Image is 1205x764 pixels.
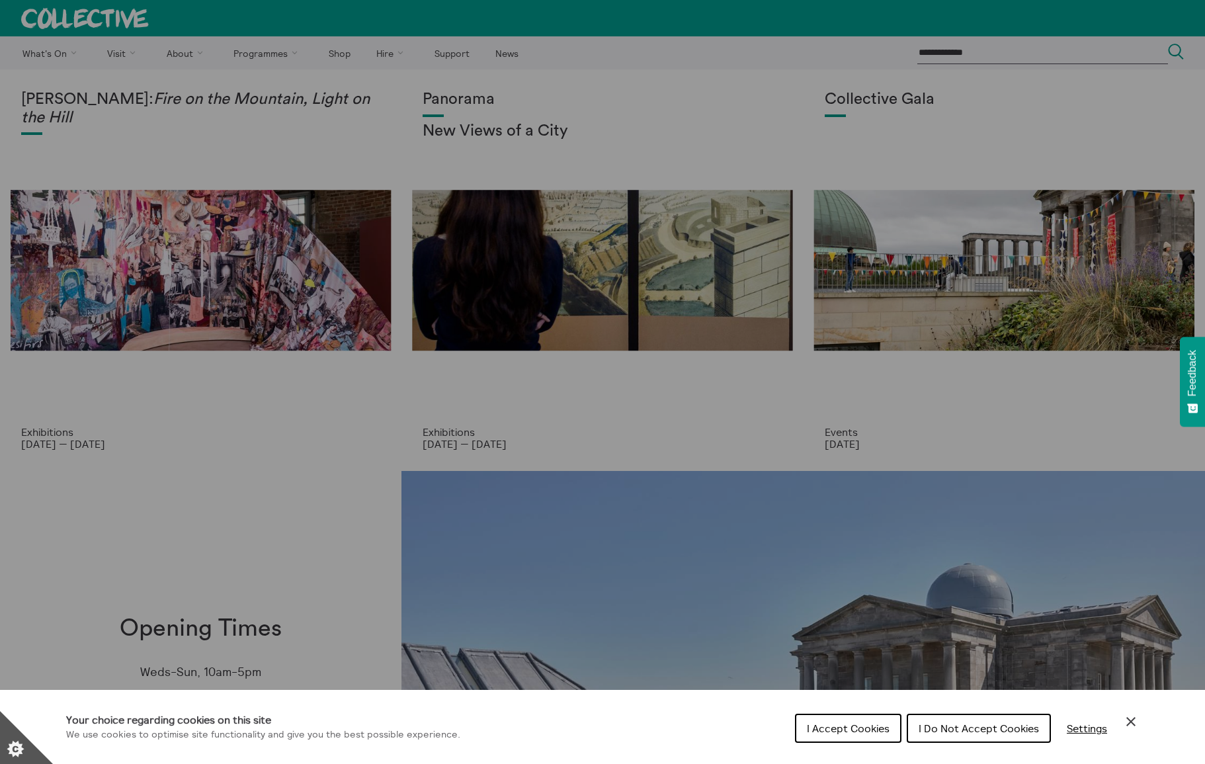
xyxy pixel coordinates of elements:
span: I Do Not Accept Cookies [919,722,1039,735]
span: I Accept Cookies [807,722,890,735]
span: Feedback [1186,350,1198,396]
button: I Do Not Accept Cookies [907,714,1051,743]
span: Settings [1067,722,1107,735]
button: Settings [1056,715,1118,742]
button: Close Cookie Control [1123,714,1139,730]
p: We use cookies to optimise site functionality and give you the best possible experience. [66,728,460,742]
button: Feedback - Show survey [1180,337,1205,427]
h1: Your choice regarding cookies on this site [66,712,460,728]
button: I Accept Cookies [795,714,901,743]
